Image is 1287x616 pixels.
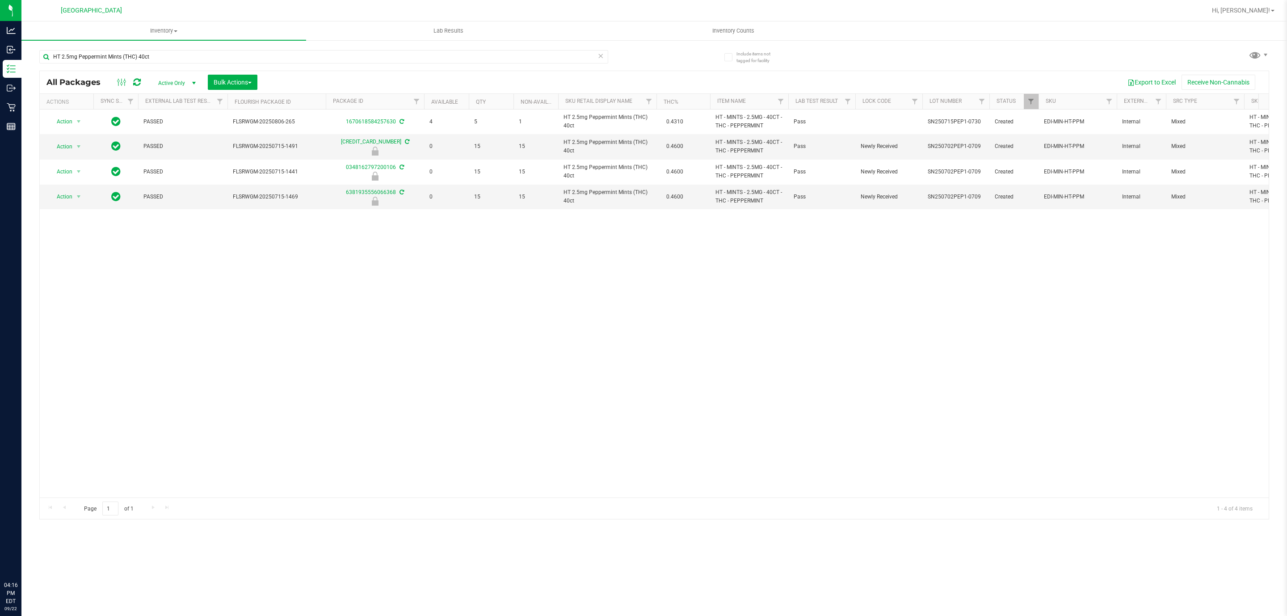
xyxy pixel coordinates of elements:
[700,27,766,35] span: Inventory Counts
[715,138,783,155] span: HT - MINTS - 2.5MG - 40CT - THC - PEPPERMINT
[73,115,84,128] span: select
[861,193,917,201] span: Newly Received
[736,51,781,64] span: Include items not tagged for facility
[717,98,746,104] a: Item Name
[1151,94,1166,109] a: Filter
[73,190,84,203] span: select
[346,189,396,195] a: 6381935556066368
[346,118,396,125] a: 1670618584257630
[715,188,783,205] span: HT - MINTS - 2.5MG - 40CT - THC - PEPPERMINT
[1173,98,1197,104] a: Src Type
[1182,75,1255,90] button: Receive Non-Cannabis
[333,98,363,104] a: Package ID
[1044,168,1111,176] span: EDI-MIN-HT-PPM
[841,94,855,109] a: Filter
[1171,142,1239,151] span: Mixed
[46,77,109,87] span: All Packages
[1044,118,1111,126] span: EDI-MIN-HT-PPM
[591,21,875,40] a: Inventory Counts
[102,502,118,515] input: 1
[233,193,320,201] span: FLSRWGM-20250715-1469
[49,115,73,128] span: Action
[143,142,222,151] span: PASSED
[101,98,135,104] a: Sync Status
[49,190,73,203] span: Action
[928,168,984,176] span: SN250702PEP1-0709
[324,197,425,206] div: Newly Received
[664,99,678,105] a: THC%
[1046,98,1056,104] a: SKU
[795,98,838,104] a: Lab Test Result
[233,168,320,176] span: FLSRWGM-20250715-1441
[1044,193,1111,201] span: EDI-MIN-HT-PPM
[429,118,463,126] span: 4
[1171,118,1239,126] span: Mixed
[519,142,553,151] span: 15
[521,99,560,105] a: Non-Available
[1024,94,1039,109] a: Filter
[662,140,688,153] span: 0.4600
[26,543,37,554] iframe: Resource center unread badge
[1171,168,1239,176] span: Mixed
[774,94,788,109] a: Filter
[1122,168,1161,176] span: Internal
[997,98,1016,104] a: Status
[1102,94,1117,109] a: Filter
[929,98,962,104] a: Lot Number
[409,94,424,109] a: Filter
[7,26,16,35] inline-svg: Analytics
[715,163,783,180] span: HT - MINTS - 2.5MG - 40CT - THC - PEPPERMINT
[862,98,891,104] a: Lock Code
[49,140,73,153] span: Action
[21,21,306,40] a: Inventory
[1210,502,1260,515] span: 1 - 4 of 4 items
[306,21,591,40] a: Lab Results
[715,113,783,130] span: HT - MINTS - 2.5MG - 40CT - THC - PEPPERMINT
[861,142,917,151] span: Newly Received
[404,139,409,145] span: Sync from Compliance System
[519,193,553,201] span: 15
[519,118,553,126] span: 1
[4,581,17,605] p: 04:16 PM EDT
[474,193,508,201] span: 15
[995,168,1033,176] span: Created
[398,189,404,195] span: Sync from Compliance System
[111,165,121,178] span: In Sync
[429,142,463,151] span: 0
[429,193,463,201] span: 0
[208,75,257,90] button: Bulk Actions
[1212,7,1270,14] span: Hi, [PERSON_NAME]!
[474,142,508,151] span: 15
[213,94,227,109] a: Filter
[111,115,121,128] span: In Sync
[421,27,475,35] span: Lab Results
[794,168,850,176] span: Pass
[7,84,16,93] inline-svg: Outbound
[235,99,291,105] a: Flourish Package ID
[324,147,425,156] div: Newly Received
[928,193,984,201] span: SN250702PEP1-0709
[1124,98,1178,104] a: External/Internal
[565,98,632,104] a: Sku Retail Display Name
[928,118,984,126] span: SN250715PEP1-0730
[794,118,850,126] span: Pass
[233,142,320,151] span: FLSRWGM-20250715-1491
[1229,94,1244,109] a: Filter
[429,168,463,176] span: 0
[46,99,90,105] div: Actions
[662,165,688,178] span: 0.4600
[564,163,651,180] span: HT 2.5mg Peppermint Mints (THC) 40ct
[7,103,16,112] inline-svg: Retail
[233,118,320,126] span: FLSRWGM-20250806-265
[111,190,121,203] span: In Sync
[76,502,141,515] span: Page of 1
[398,118,404,125] span: Sync from Compliance System
[908,94,922,109] a: Filter
[1122,193,1161,201] span: Internal
[49,165,73,178] span: Action
[73,140,84,153] span: select
[474,168,508,176] span: 15
[597,50,604,62] span: Clear
[794,193,850,201] span: Pass
[123,94,138,109] a: Filter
